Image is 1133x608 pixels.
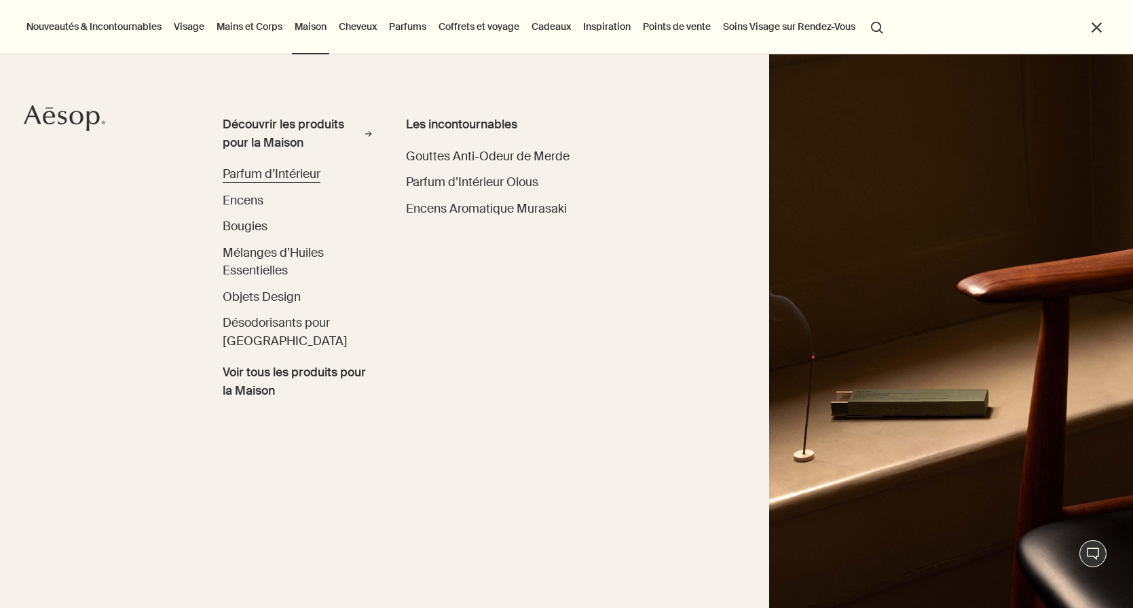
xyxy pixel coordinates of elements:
div: Découvrir les produits pour la Maison [223,115,362,151]
a: Voir tous les produits pour la Maison [223,358,372,399]
a: Encens [223,192,263,210]
span: Voir tous les produits pour la Maison [223,363,372,399]
a: Bougies [223,217,267,236]
svg: Aesop [24,105,105,132]
span: Parfum d’Intérieur [223,166,320,181]
a: Parfum d’Intérieur [223,165,320,183]
button: Chat en direct [1079,540,1107,567]
span: Encens Aromatique Murasaki [406,201,567,216]
button: Fermer le menu [1089,20,1104,35]
span: Désodorisants pour Salle de Bain [223,315,348,348]
a: Cheveux [336,18,379,35]
a: Inspiration [580,18,633,35]
a: Visage [171,18,207,35]
button: Nouveautés & Incontournables [24,18,164,35]
a: Découvrir les produits pour la Maison [223,115,372,157]
div: Les incontournables [406,115,588,134]
a: Maison [292,18,329,35]
img: Warmly lit room containing lamp and mid-century furniture. [769,54,1133,608]
a: Gouttes Anti-Odeur de Merde [406,147,570,166]
span: Objets Design [223,289,301,304]
span: Parfum d’Intérieur Olous [406,175,538,190]
span: Encens [223,193,263,208]
a: Parfum d’Intérieur Olous [406,173,538,192]
span: Gouttes Anti-Odeur de Merde [406,149,570,164]
a: Objets Design [223,288,301,306]
a: Coffrets et voyage [436,18,522,35]
a: Encens Aromatique Murasaki [406,200,567,218]
a: Désodorisants pour [GEOGRAPHIC_DATA] [223,314,372,350]
a: Mains et Corps [214,18,285,35]
span: Mélanges d’Huiles Essentielles [223,245,324,279]
button: Points de vente [640,18,713,35]
a: Mélanges d’Huiles Essentielles [223,244,372,280]
a: Cadeaux [529,18,574,35]
button: Lancer une recherche [865,14,889,39]
a: Soins Visage sur Rendez-Vous [720,18,858,35]
a: Parfums [386,18,429,35]
span: Bougies [223,219,267,234]
a: Aesop [24,105,105,135]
